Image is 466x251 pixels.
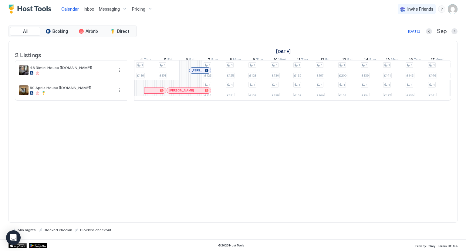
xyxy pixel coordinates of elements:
[364,57,368,64] span: 14
[295,56,309,65] a: September 11, 2025
[339,94,346,98] span: £194
[274,57,278,64] span: 10
[272,74,279,77] span: £130
[117,29,129,34] span: Direct
[231,63,233,67] span: 1
[341,56,354,65] a: September 13, 2025
[317,74,323,77] span: £197
[169,88,194,92] span: [PERSON_NAME]
[19,65,29,75] div: listing image
[116,67,123,74] button: More options
[411,83,412,87] span: 1
[192,68,202,72] span: [PERSON_NAME]
[15,50,41,59] span: 2 Listings
[388,63,390,67] span: 1
[388,83,390,87] span: 1
[294,74,301,77] span: £132
[52,29,68,34] span: Booking
[343,63,345,67] span: 1
[231,83,233,87] span: 1
[438,242,458,249] a: Terms Of Use
[276,83,278,87] span: 1
[254,83,255,87] span: 1
[209,63,210,67] span: 1
[164,57,167,64] span: 5
[6,230,21,245] div: Open Intercom Messenger
[429,56,445,65] a: September 17, 2025
[343,83,345,87] span: 1
[325,57,329,64] span: Fri
[105,27,135,36] button: Direct
[438,5,445,13] div: menu
[254,63,255,67] span: 1
[86,29,98,34] span: Airbnb
[366,83,367,87] span: 1
[433,63,435,67] span: 1
[61,6,79,12] a: Calendar
[132,6,145,12] span: Pricing
[317,94,324,98] span: £190
[8,5,54,14] a: Host Tools Logo
[73,27,103,36] button: Airbnb
[230,57,232,64] span: 8
[163,56,173,65] a: September 5, 2025
[249,94,256,98] span: £123
[211,57,218,64] span: Sun
[299,63,300,67] span: 1
[407,74,414,77] span: £143
[407,6,433,12] span: Invite Friends
[362,94,369,98] span: £134
[438,244,458,248] span: Terms Of Use
[218,243,245,247] span: © 2025 Host Tools
[429,74,436,77] span: £146
[18,228,36,232] span: Min nights
[8,26,137,37] div: tab-group
[30,65,113,70] span: 48 Rimini House ([DOMAIN_NAME])
[227,94,234,98] span: £121
[279,57,286,64] span: Wed
[436,57,444,64] span: Wed
[415,242,435,249] a: Privacy Policy
[272,94,279,98] span: £125
[8,243,27,248] a: App Store
[116,87,123,94] button: More options
[206,56,219,65] a: September 7, 2025
[116,87,123,94] div: menu
[320,57,324,64] span: 12
[189,57,195,64] span: Sat
[10,27,40,36] button: All
[141,63,143,67] span: 1
[137,74,144,77] span: £116
[84,6,94,12] a: Inbox
[116,67,123,74] div: menu
[415,244,435,248] span: Privacy Policy
[321,63,322,67] span: 1
[451,28,458,34] button: Next month
[42,27,72,36] button: Booking
[167,57,172,64] span: Fri
[29,243,47,248] a: Google Play Store
[407,56,422,65] a: September 16, 2025
[297,57,300,64] span: 11
[408,29,420,34] div: [DATE]
[369,57,376,64] span: Sun
[294,94,301,98] span: £128
[414,57,420,64] span: Tue
[347,57,353,64] span: Sat
[44,228,72,232] span: Blocked checkin
[80,228,111,232] span: Blocked checkout
[251,56,264,65] a: September 9, 2025
[391,57,399,64] span: Mon
[184,56,196,65] a: September 6, 2025
[204,94,211,98] span: £119
[386,57,390,64] span: 15
[204,74,211,77] span: £123
[276,63,278,67] span: 1
[99,6,120,12] span: Messaging
[321,83,322,87] span: 1
[407,94,414,98] span: £139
